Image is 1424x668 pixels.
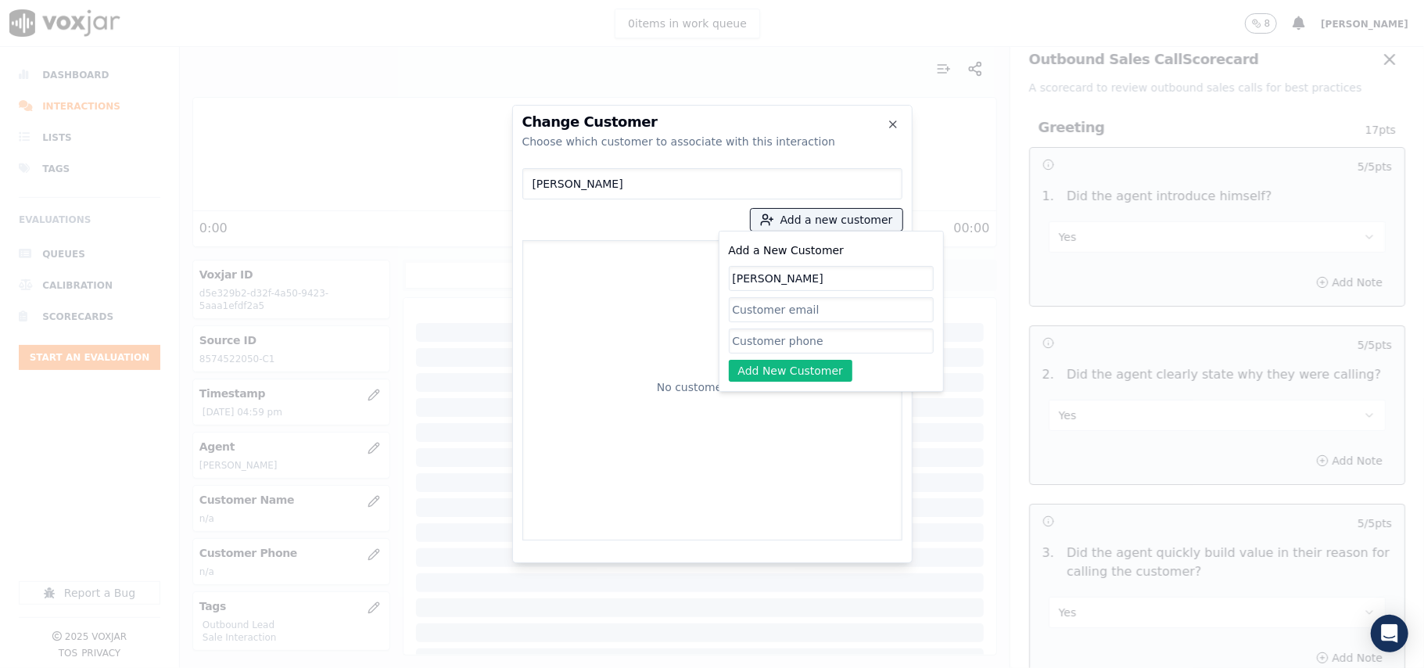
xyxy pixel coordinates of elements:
input: Customer name [729,266,934,291]
div: Choose which customer to associate with this interaction [522,134,902,149]
input: Customer email [729,297,934,322]
button: Add New Customer [729,360,853,382]
button: Add a new customer [751,209,902,231]
h2: Change Customer [522,115,902,129]
input: Customer phone [729,329,934,354]
label: Add a New Customer [729,244,845,257]
p: No customers found [657,379,767,395]
input: Search Customers [522,168,902,199]
div: Open Intercom Messenger [1371,615,1408,652]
